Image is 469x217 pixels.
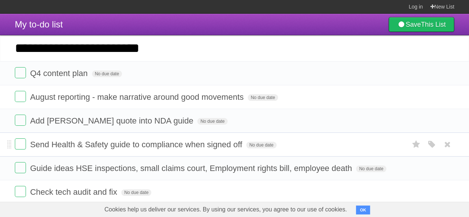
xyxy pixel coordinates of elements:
label: Done [15,67,26,78]
span: Cookies help us deliver our services. By using our services, you agree to our use of cookies. [97,202,354,217]
span: No due date [92,70,122,77]
label: Done [15,115,26,126]
label: Done [15,138,26,149]
a: SaveThis List [389,17,454,32]
span: No due date [246,142,276,148]
label: Done [15,186,26,197]
label: Star task [409,138,423,151]
span: Q4 content plan [30,69,89,78]
span: No due date [356,165,386,172]
span: Add [PERSON_NAME] quote into NDA guide [30,116,195,125]
span: No due date [121,189,151,196]
b: This List [421,21,446,28]
span: August reporting - make narrative around good movements [30,92,245,102]
span: My to-do list [15,19,63,29]
span: Check tech audit and fix [30,187,119,197]
label: Done [15,91,26,102]
button: OK [356,206,370,214]
span: Send Health & Safety guide to compliance when signed off [30,140,244,149]
span: No due date [248,94,278,101]
span: Guide ideas HSE inspections, small claims court, Employment rights bill, employee death [30,164,354,173]
span: No due date [197,118,227,125]
label: Done [15,162,26,173]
